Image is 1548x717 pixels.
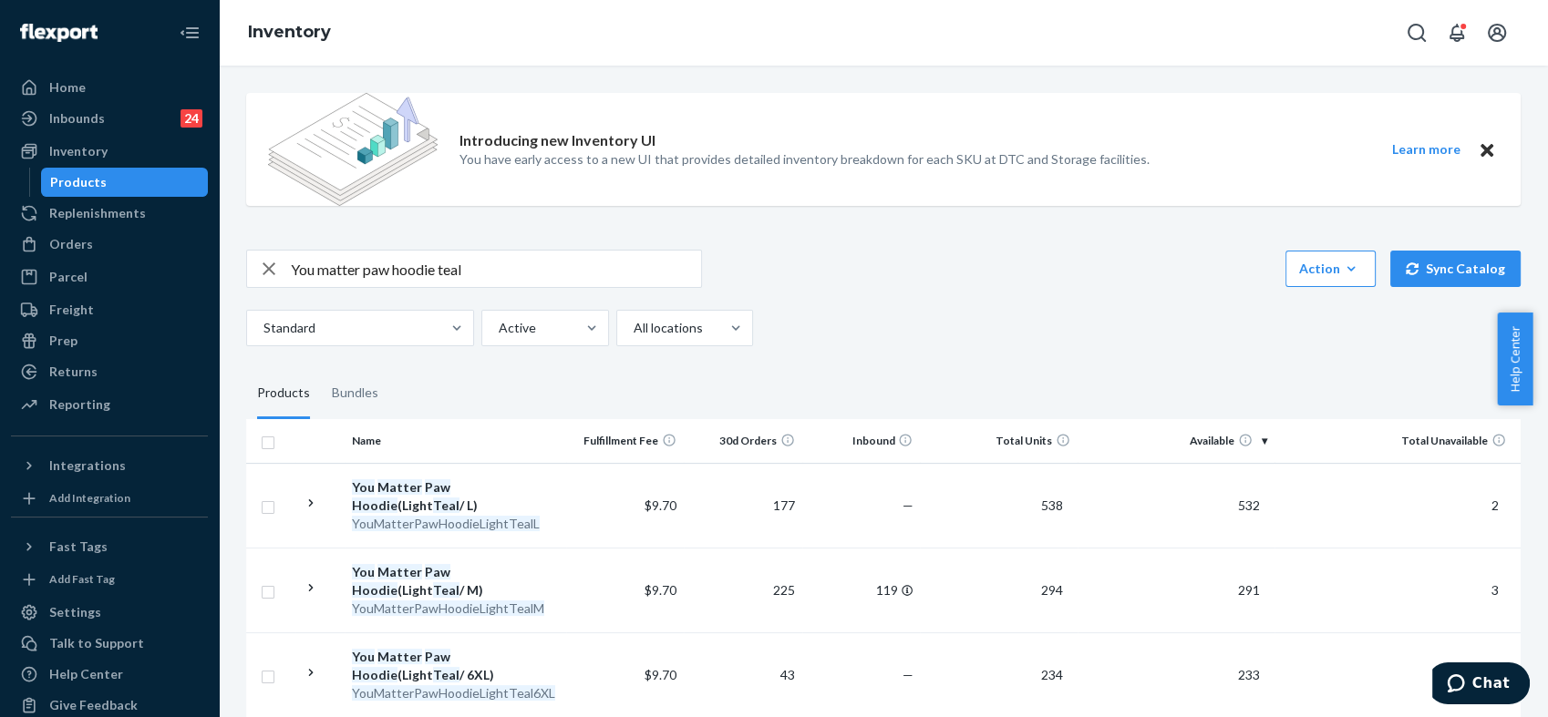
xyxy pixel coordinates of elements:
[11,568,208,590] a: Add Fast Tag
[49,603,101,621] div: Settings
[352,479,375,495] em: You
[41,168,209,197] a: Products
[352,516,540,531] em: YouMatterPawHoodieLightTealL
[11,487,208,509] a: Add Integration
[802,419,921,463] th: Inbound
[49,634,144,652] div: Talk to Support
[262,319,263,337] input: Standard
[425,564,450,579] em: Paw
[902,497,913,513] span: —
[352,582,397,598] em: Hoodie
[49,332,77,350] div: Prep
[1034,497,1070,513] span: 538
[49,235,93,253] div: Orders
[11,73,208,102] a: Home
[50,173,107,191] div: Products
[566,419,685,463] th: Fulfillment Fee
[1034,582,1070,598] span: 294
[49,696,138,714] div: Give Feedback
[433,497,459,513] em: Teal
[352,600,544,616] em: YouMatterPawHoodieLightTealM
[11,451,208,480] button: Integrations
[11,230,208,259] a: Orders
[49,490,130,506] div: Add Integration
[645,497,676,513] span: $9.70
[377,649,422,664] em: Matter
[49,456,126,475] div: Integrations
[1484,582,1506,598] span: 3
[11,262,208,292] a: Parcel
[377,564,422,579] em: Matter
[11,326,208,355] a: Prep
[171,15,208,51] button: Close Navigation
[1231,497,1267,513] span: 532
[49,78,86,97] div: Home
[1479,15,1515,51] button: Open account menu
[377,479,422,495] em: Matter
[20,24,98,42] img: Flexport logo
[352,497,397,513] em: Hoodie
[352,649,375,664] em: You
[1484,497,1506,513] span: 2
[802,548,921,632] td: 119
[433,667,459,682] em: Teal
[291,251,701,287] input: Search inventory by name or sku
[352,667,397,682] em: Hoodie
[1390,251,1521,287] button: Sync Catalog
[352,648,559,684] div: (Light / 6XL)
[11,598,208,627] a: Settings
[1285,251,1376,287] button: Action
[684,548,802,632] td: 225
[11,532,208,561] button: Fast Tags
[645,667,676,682] span: $9.70
[233,6,346,59] ol: breadcrumbs
[684,632,802,717] td: 43
[257,368,310,419] div: Products
[1275,419,1521,463] th: Total Unavailable
[1497,312,1533,405] span: Help Center
[11,104,208,133] a: Inbounds24
[11,295,208,324] a: Freight
[49,538,108,556] div: Fast Tags
[1432,662,1530,708] iframe: Opens a widget where you can chat to one of our agents
[684,463,802,548] td: 177
[433,582,459,598] em: Teal
[49,571,115,587] div: Add Fast Tag
[1380,138,1471,161] button: Learn more
[332,368,378,419] div: Bundles
[49,204,146,222] div: Replenishments
[459,150,1150,169] p: You have early access to a new UI that provides detailed inventory breakdown for each SKU at DTC ...
[49,268,88,286] div: Parcel
[248,22,331,42] a: Inventory
[11,390,208,419] a: Reporting
[1231,667,1267,682] span: 233
[352,478,559,515] div: (Light / L)
[1398,15,1435,51] button: Open Search Box
[11,357,208,386] a: Returns
[497,319,499,337] input: Active
[1299,260,1362,278] div: Action
[352,563,559,599] div: (Light / M)
[920,419,1078,463] th: Total Units
[352,685,555,701] em: YouMatterPawHoodieLightTeal6XL
[11,629,208,658] button: Talk to Support
[902,667,913,682] span: —
[645,582,676,598] span: $9.70
[425,649,450,664] em: Paw
[49,142,108,160] div: Inventory
[425,479,450,495] em: Paw
[181,109,202,128] div: 24
[1475,138,1499,161] button: Close
[11,199,208,228] a: Replenishments
[49,665,123,683] div: Help Center
[49,395,110,414] div: Reporting
[459,130,655,151] p: Introducing new Inventory UI
[632,319,634,337] input: All locations
[1231,582,1267,598] span: 291
[352,564,375,579] em: You
[49,363,98,381] div: Returns
[1078,419,1275,463] th: Available
[49,301,94,319] div: Freight
[1034,667,1070,682] span: 234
